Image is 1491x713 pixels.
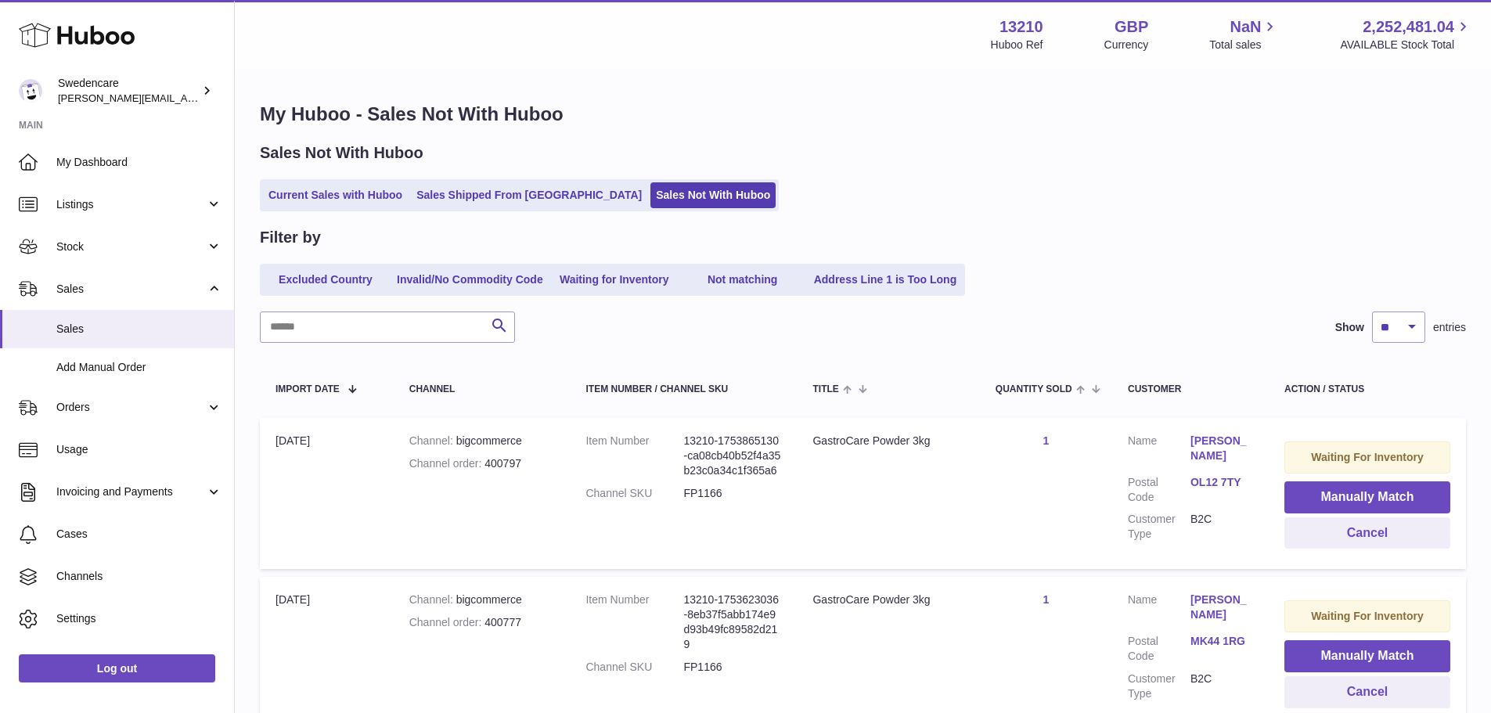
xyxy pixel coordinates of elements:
dd: B2C [1190,512,1253,542]
span: Channels [56,569,222,584]
strong: GBP [1115,16,1148,38]
div: Channel [409,384,555,394]
dt: Item Number [585,592,683,652]
div: Currency [1104,38,1149,52]
strong: Channel [409,593,456,606]
a: Excluded Country [263,267,388,293]
div: Customer [1128,384,1253,394]
div: Swedencare [58,76,199,106]
button: Manually Match [1284,640,1450,672]
h2: Filter by [260,227,321,248]
a: Waiting for Inventory [552,267,677,293]
button: Cancel [1284,517,1450,549]
a: [PERSON_NAME] [1190,434,1253,463]
div: bigcommerce [409,434,555,448]
div: GastroCare Powder 3kg [812,592,963,607]
span: Settings [56,611,222,626]
dd: B2C [1190,672,1253,701]
dt: Item Number [585,434,683,478]
span: Sales [56,322,222,337]
a: MK44 1RG [1190,634,1253,649]
button: Cancel [1284,676,1450,708]
span: Invoicing and Payments [56,484,206,499]
span: Orders [56,400,206,415]
strong: Channel order [409,457,485,470]
a: Sales Shipped From [GEOGRAPHIC_DATA] [411,182,647,208]
td: [DATE] [260,418,394,569]
span: Cases [56,527,222,542]
label: Show [1335,320,1364,335]
dt: Name [1128,434,1190,467]
h2: Sales Not With Huboo [260,142,423,164]
a: [PERSON_NAME] [1190,592,1253,622]
a: Sales Not With Huboo [650,182,776,208]
span: 2,252,481.04 [1363,16,1454,38]
a: Invalid/No Commodity Code [391,267,549,293]
span: Quantity Sold [996,384,1072,394]
a: Not matching [680,267,805,293]
span: [PERSON_NAME][EMAIL_ADDRESS][DOMAIN_NAME] [58,92,314,104]
span: Stock [56,239,206,254]
span: Usage [56,442,222,457]
strong: 13210 [999,16,1043,38]
div: Action / Status [1284,384,1450,394]
dt: Channel SKU [585,486,683,501]
strong: Channel order [409,616,485,628]
div: GastroCare Powder 3kg [812,434,963,448]
button: Manually Match [1284,481,1450,513]
span: Listings [56,197,206,212]
a: 1 [1043,434,1050,447]
div: Item Number / Channel SKU [585,384,781,394]
span: Total sales [1209,38,1279,52]
dt: Customer Type [1128,672,1190,701]
a: Log out [19,654,215,682]
span: Title [812,384,838,394]
span: AVAILABLE Stock Total [1340,38,1472,52]
strong: Channel [409,434,456,447]
span: My Dashboard [56,155,222,170]
dt: Channel SKU [585,660,683,675]
span: entries [1433,320,1466,335]
h1: My Huboo - Sales Not With Huboo [260,102,1466,127]
span: Sales [56,282,206,297]
div: 400777 [409,615,555,630]
span: NaN [1230,16,1261,38]
dt: Name [1128,592,1190,626]
strong: Waiting For Inventory [1311,610,1423,622]
dd: 13210-1753623036-8eb37f5abb174e9d93b49fc89582d219 [683,592,781,652]
strong: Waiting For Inventory [1311,451,1423,463]
div: 400797 [409,456,555,471]
dd: 13210-1753865130-ca08cb40b52f4a35b23c0a34c1f365a6 [683,434,781,478]
dd: FP1166 [683,660,781,675]
dt: Customer Type [1128,512,1190,542]
a: 1 [1043,593,1050,606]
span: Add Manual Order [56,360,222,375]
div: bigcommerce [409,592,555,607]
dd: FP1166 [683,486,781,501]
a: 2,252,481.04 AVAILABLE Stock Total [1340,16,1472,52]
dt: Postal Code [1128,634,1190,664]
a: NaN Total sales [1209,16,1279,52]
a: Current Sales with Huboo [263,182,408,208]
dt: Postal Code [1128,475,1190,505]
a: OL12 7TY [1190,475,1253,490]
span: Import date [276,384,340,394]
div: Huboo Ref [991,38,1043,52]
a: Address Line 1 is Too Long [809,267,963,293]
img: rebecca.fall@swedencare.co.uk [19,79,42,103]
